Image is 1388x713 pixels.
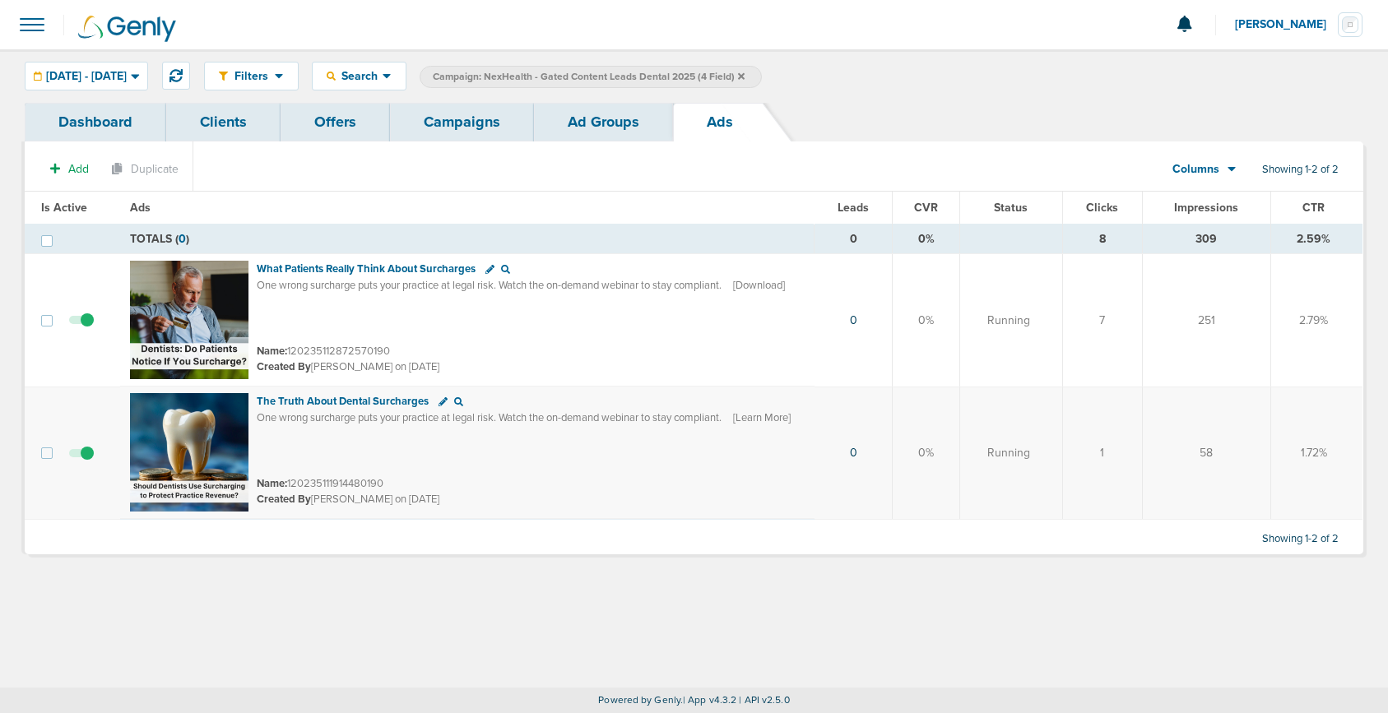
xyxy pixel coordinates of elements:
img: Ad image [130,393,248,512]
span: | App v4.3.2 [683,694,736,706]
span: | API v2.5.0 [739,694,789,706]
td: 7 [1062,254,1142,387]
td: 1 [1062,387,1142,520]
span: Ads [130,201,151,215]
small: [PERSON_NAME] on [DATE] [257,492,439,507]
span: CVR [914,201,938,215]
td: 2.79% [1271,254,1363,387]
span: [Download] [733,278,785,293]
span: Running [987,313,1030,329]
span: Name: [257,345,287,358]
td: 2.59% [1271,225,1363,254]
span: Created By [257,360,311,373]
span: Name: [257,477,287,490]
span: [DATE] - [DATE] [46,71,127,82]
span: Running [987,445,1030,461]
td: 58 [1142,387,1270,520]
td: 309 [1142,225,1270,254]
span: Columns [1172,161,1219,178]
button: Add [41,157,98,181]
span: One wrong surcharge puts your practice at legal risk. Watch the on-demand webinar to stay compliant. [257,411,722,424]
a: Campaigns [390,103,534,141]
small: [PERSON_NAME] on [DATE] [257,359,439,374]
td: 0% [893,254,960,387]
span: Showing 1-2 of 2 [1262,163,1339,177]
span: Status [994,201,1028,215]
td: 0 [815,225,893,254]
span: CTR [1302,201,1325,215]
span: Add [68,162,89,176]
a: Ad Groups [534,103,673,141]
td: 1.72% [1271,387,1363,520]
td: 0% [893,225,960,254]
small: 120235112872570190 [257,345,390,358]
span: Campaign: NexHealth - Gated Content Leads Dental 2025 (4 Field) [433,70,745,84]
span: The Truth About Dental Surcharges [257,395,429,408]
a: Dashboard [25,103,166,141]
span: Impressions [1174,201,1238,215]
td: 251 [1142,254,1270,387]
small: 120235111914480190 [257,477,383,490]
span: Is Active [41,201,87,215]
span: Clicks [1086,201,1118,215]
span: Leads [838,201,869,215]
span: Created By [257,493,311,506]
td: TOTALS ( ) [120,225,815,254]
span: Search [336,69,383,83]
td: 0% [893,387,960,520]
span: Filters [228,69,275,83]
span: One wrong surcharge puts your practice at legal risk. Watch the on-demand webinar to stay compliant. [257,279,722,292]
span: [PERSON_NAME] [1235,19,1338,30]
img: Ad image [130,261,248,379]
span: Showing 1-2 of 2 [1262,532,1339,546]
a: 0 [850,446,857,460]
td: 8 [1062,225,1142,254]
a: Offers [281,103,390,141]
a: Ads [673,103,767,141]
span: What Patients Really Think About Surcharges [257,262,476,275]
span: [Learn More] [733,410,791,425]
span: 0 [179,232,186,246]
a: 0 [850,313,857,327]
img: Genly [78,16,176,42]
a: Clients [166,103,281,141]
